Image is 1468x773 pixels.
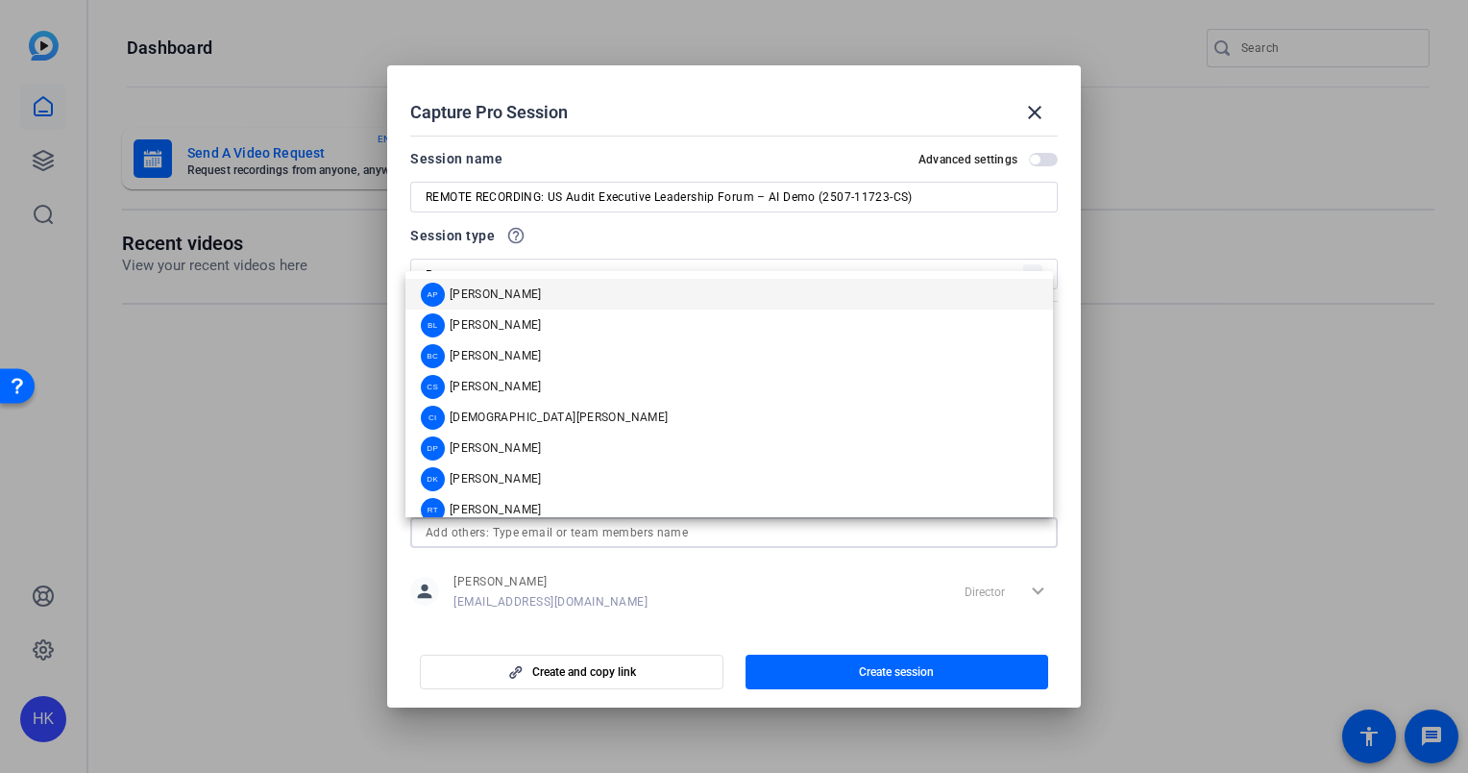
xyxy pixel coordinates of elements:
button: Create session [746,655,1049,689]
div: DK [421,467,445,491]
mat-icon: help_outline [506,226,526,245]
span: [PERSON_NAME] [450,317,542,333]
div: CS [421,375,445,399]
input: Enter Session Name [426,186,1042,209]
div: BL [421,313,445,337]
button: Create and copy link [420,655,723,689]
div: CI [421,406,445,430]
h2: Advanced settings [918,152,1017,167]
input: Add others: Type email or team members name [426,521,1042,544]
mat-icon: close [1023,101,1046,124]
div: AP [421,283,445,307]
mat-icon: person [410,577,439,606]
div: DP [421,436,445,461]
span: [PERSON_NAME] [453,574,648,589]
span: Session type [410,224,495,247]
span: [PERSON_NAME] [450,379,542,394]
div: RT [421,498,445,522]
div: BC [421,344,445,368]
span: [PERSON_NAME] [450,502,542,517]
span: [PERSON_NAME] [450,287,542,302]
div: Capture Pro Session [410,89,1058,136]
span: [PERSON_NAME] [450,471,542,486]
span: Create and copy link [532,664,636,680]
div: Session name [410,147,502,170]
span: Remote [426,268,468,282]
span: [PERSON_NAME] [450,348,542,363]
span: [DEMOGRAPHIC_DATA][PERSON_NAME] [450,410,669,425]
span: [EMAIL_ADDRESS][DOMAIN_NAME] [453,594,648,610]
span: Create session [859,664,934,680]
span: [PERSON_NAME] [450,440,542,456]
